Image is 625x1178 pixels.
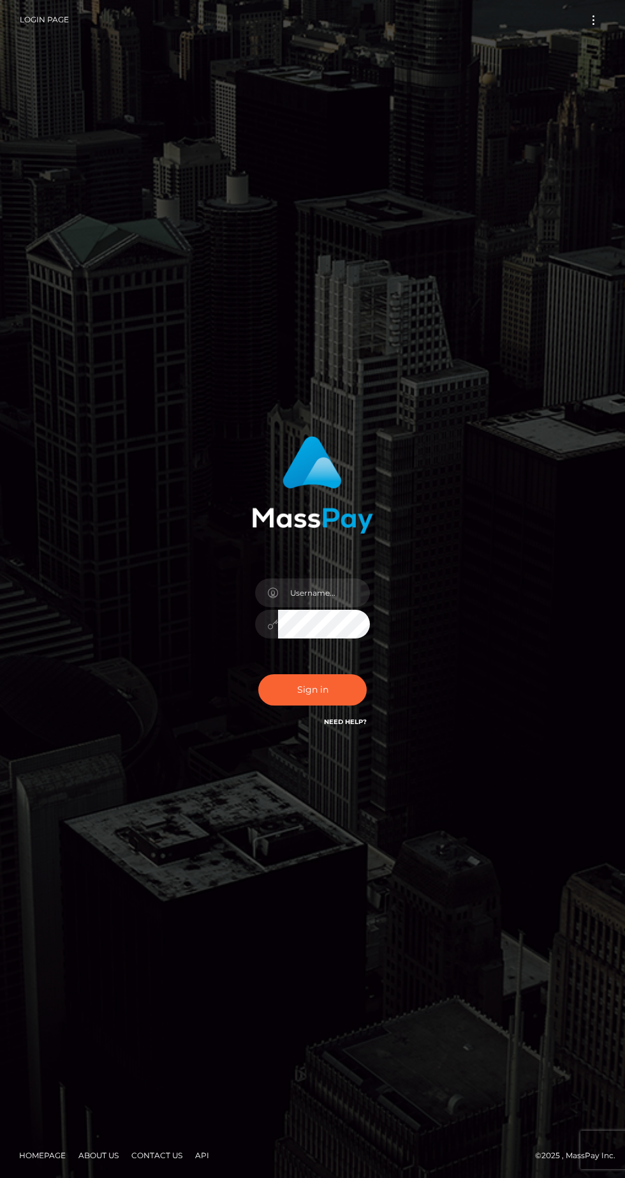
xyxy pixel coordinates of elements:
a: Homepage [14,1145,71,1165]
a: Login Page [20,6,69,33]
a: Contact Us [126,1145,187,1165]
a: About Us [73,1145,124,1165]
button: Toggle navigation [582,11,605,29]
a: API [190,1145,214,1165]
a: Need Help? [324,718,367,726]
div: © 2025 , MassPay Inc. [10,1149,615,1163]
input: Username... [278,578,370,607]
button: Sign in [258,674,367,706]
img: MassPay Login [252,436,373,534]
